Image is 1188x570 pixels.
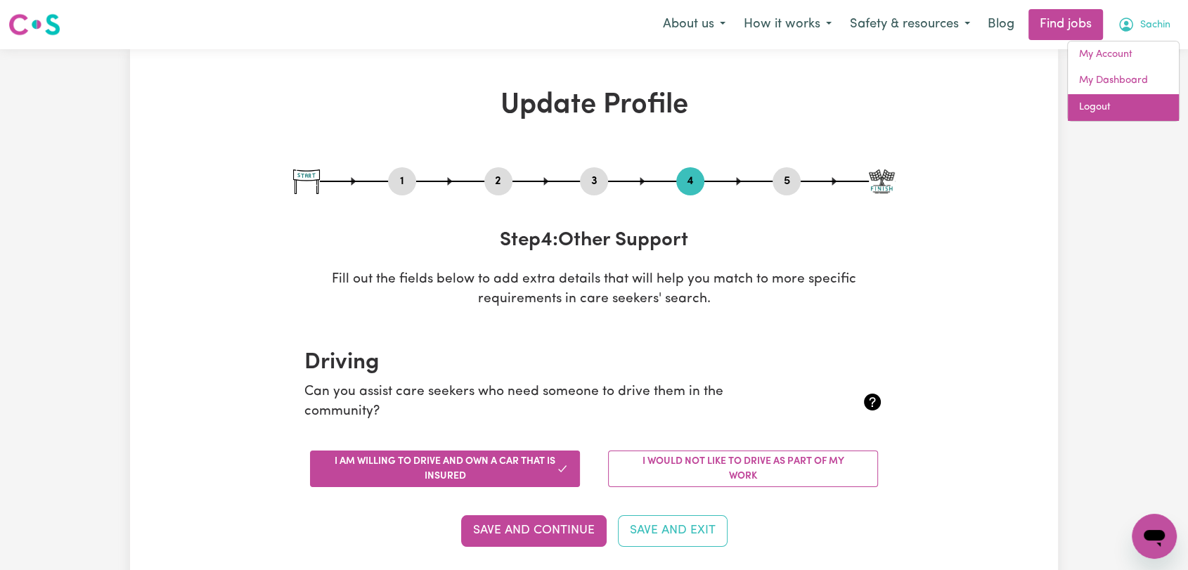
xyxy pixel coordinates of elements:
[1132,514,1177,559] iframe: Button to launch messaging window
[1068,94,1179,121] a: Logout
[293,229,895,253] h3: Step 4 : Other Support
[1068,67,1179,94] a: My Dashboard
[654,10,735,39] button: About us
[841,10,979,39] button: Safety & resources
[1067,41,1180,122] div: My Account
[461,515,607,546] button: Save and Continue
[618,515,728,546] button: Save and Exit
[484,172,512,190] button: Go to step 2
[1068,41,1179,68] a: My Account
[310,451,580,487] button: I am willing to drive and own a car that is insured
[304,349,884,376] h2: Driving
[1109,10,1180,39] button: My Account
[8,12,60,37] img: Careseekers logo
[1140,18,1170,33] span: Sachin
[979,9,1023,40] a: Blog
[1028,9,1103,40] a: Find jobs
[580,172,608,190] button: Go to step 3
[293,89,895,122] h1: Update Profile
[293,270,895,311] p: Fill out the fields below to add extra details that will help you match to more specific requirem...
[735,10,841,39] button: How it works
[388,172,416,190] button: Go to step 1
[8,8,60,41] a: Careseekers logo
[608,451,878,487] button: I would not like to drive as part of my work
[676,172,704,190] button: Go to step 4
[773,172,801,190] button: Go to step 5
[304,382,787,423] p: Can you assist care seekers who need someone to drive them in the community?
